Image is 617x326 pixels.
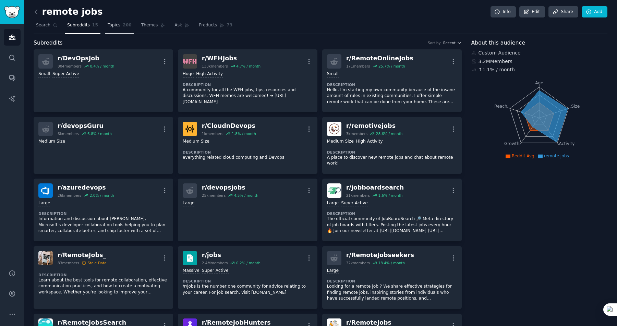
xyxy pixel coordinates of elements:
[90,193,114,198] div: 2.0 % / month
[178,49,317,112] a: WFHJobsr/WFHJobs133kmembers4.7% / monthHugeHigh ActivityDescriptionA community for all the WFH jo...
[34,179,173,241] a: azuredevopsr/azuredevops26kmembers2.0% / monthLargeDescriptionInformation and discussion about [P...
[183,150,313,155] dt: Description
[141,22,158,28] span: Themes
[139,20,168,34] a: Themes
[202,261,228,265] div: 2.4M members
[58,54,114,63] div: r/ DevOpsJob
[88,261,107,265] div: Stale Data
[38,71,50,77] div: Small
[183,268,199,274] div: Massive
[202,54,261,63] div: r/ WFHJobs
[346,261,370,265] div: 32k members
[341,200,368,207] div: Super Active
[67,22,90,28] span: Subreddits
[494,104,507,108] tspan: Reach
[34,117,173,174] a: r/devopsGuru6kmembers6.8% / monthMedium Size
[183,122,197,136] img: CloudnDevops
[38,277,168,295] p: Learn about the best tools for remote collaboration, effective communication practices, and how t...
[183,138,209,145] div: Medium Size
[471,39,525,47] span: About this audience
[471,49,608,57] div: Custom Audience
[227,22,232,28] span: 73
[327,200,339,207] div: Large
[38,273,168,277] dt: Description
[34,7,103,17] h2: remote jobs
[491,6,516,18] a: Info
[479,66,515,73] div: ↑ 1.1 % / month
[548,6,578,18] a: Share
[108,22,120,28] span: Topics
[172,20,192,34] a: Ask
[346,193,370,198] div: 21k members
[443,40,456,45] span: Recent
[196,20,235,34] a: Products73
[236,261,261,265] div: 0.2 % / month
[34,49,173,112] a: r/DevOpsJob804members0.4% / monthSmallSuper Active
[327,155,457,167] p: A place to discover new remote jobs and chat about remote work!
[378,64,405,69] div: 25.7 % / month
[378,193,402,198] div: 1.6 % / month
[183,155,313,161] p: everything related cloud computing and Devops
[327,87,457,105] p: Hello, I'm starting my own community because of the insane amount of rules in existing communitie...
[196,71,223,77] div: High Activity
[38,138,65,145] div: Medium Size
[582,6,607,18] a: Add
[327,216,457,234] p: The official community of JobBoardSearch 🔎 Meta directory of job boards with filters. Posting the...
[519,6,545,18] a: Edit
[471,58,608,65] div: 3.2M Members
[322,179,462,241] a: jobboardsearchr/jobboardsearch21kmembers1.6% / monthLargeSuper ActiveDescriptionThe official comm...
[183,82,313,87] dt: Description
[4,6,20,18] img: GummySearch logo
[178,246,317,309] a: jobsr/jobs2.4Mmembers0.2% / monthMassiveSuper ActiveDescription/r/jobs is the number one communit...
[356,138,383,145] div: High Activity
[232,131,256,136] div: 1.8 % / month
[199,22,217,28] span: Products
[346,54,413,63] div: r/ RemoteOnlineJobs
[38,183,53,198] img: azuredevops
[58,131,79,136] div: 6k members
[202,122,256,130] div: r/ CloudnDevops
[65,20,100,34] a: Subreddits15
[123,22,132,28] span: 200
[178,179,317,241] a: r/devopsjobs25kmembers4.5% / monthLarge
[571,104,580,108] tspan: Size
[183,54,197,69] img: WFHJobs
[38,200,50,207] div: Large
[87,131,112,136] div: 6.8 % / month
[36,22,50,28] span: Search
[178,117,317,174] a: CloudnDevopsr/CloudnDevops1kmembers1.8% / monthMedium SizeDescriptioneverything related cloud com...
[327,183,341,198] img: jobboardsearch
[202,268,229,274] div: Super Active
[58,193,81,198] div: 26k members
[327,82,457,87] dt: Description
[105,20,134,34] a: Topics200
[58,183,114,192] div: r/ azuredevops
[183,283,313,295] p: /r/jobs is the number one community for advice relating to your career. For job search, visit [DO...
[346,131,368,136] div: 3k members
[327,279,457,283] dt: Description
[183,251,197,265] img: jobs
[58,122,112,130] div: r/ devopsGuru
[183,200,194,207] div: Large
[202,183,258,192] div: r/ devopsjobs
[183,87,313,105] p: A community for all the WFH jobs, tips, resources and discussions. WFH memes are welcomed! ➜ [URL...
[234,193,258,198] div: 4.5 % / month
[202,131,223,136] div: 1k members
[346,64,370,69] div: 171 members
[327,211,457,216] dt: Description
[183,279,313,283] dt: Description
[346,122,403,130] div: r/ remotivejobs
[378,261,405,265] div: 18.4 % / month
[327,122,341,136] img: remotivejobs
[327,71,339,77] div: Small
[202,193,226,198] div: 25k members
[327,268,339,274] div: Large
[544,154,569,158] span: remote jobs
[327,150,457,155] dt: Description
[202,251,261,259] div: r/ jobs
[322,117,462,174] a: remotivejobsr/remotivejobs3kmembers28.6% / monthMedium SizeHigh ActivityDescriptionA place to dis...
[535,81,543,85] tspan: Age
[512,154,534,158] span: Reddit Avg
[90,64,114,69] div: 0.4 % / month
[58,261,79,265] div: 83 members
